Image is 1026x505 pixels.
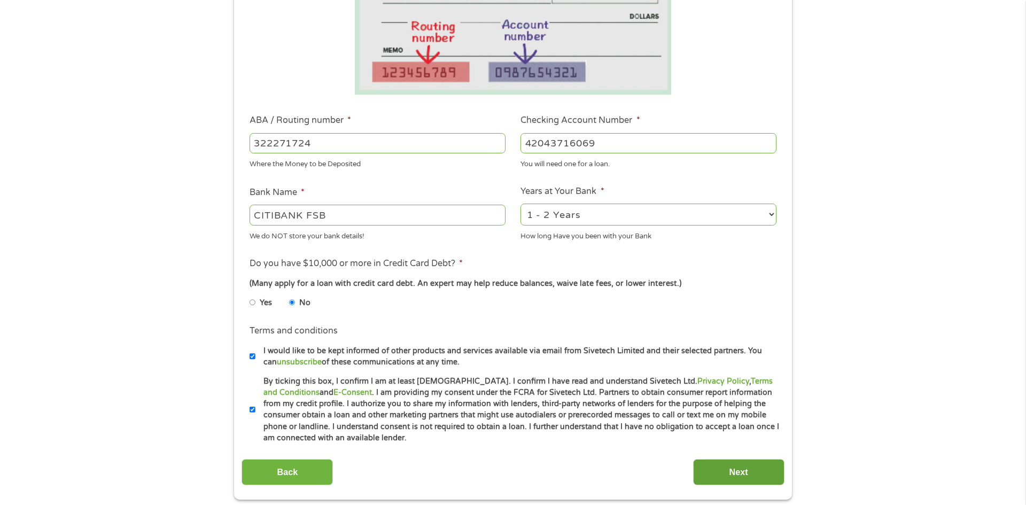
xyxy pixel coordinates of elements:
[255,376,780,444] label: By ticking this box, I confirm I am at least [DEMOGRAPHIC_DATA]. I confirm I have read and unders...
[255,345,780,368] label: I would like to be kept informed of other products and services available via email from Sivetech...
[250,278,776,290] div: (Many apply for a loan with credit card debt. An expert may help reduce balances, waive late fees...
[250,156,506,170] div: Where the Money to be Deposited
[520,115,640,126] label: Checking Account Number
[250,187,305,198] label: Bank Name
[693,459,784,485] input: Next
[697,377,749,386] a: Privacy Policy
[242,459,333,485] input: Back
[250,258,463,269] label: Do you have $10,000 or more in Credit Card Debt?
[299,297,310,309] label: No
[520,156,776,170] div: You will need one for a loan.
[263,377,773,397] a: Terms and Conditions
[277,358,322,367] a: unsubscribe
[520,186,604,197] label: Years at Your Bank
[250,325,338,337] label: Terms and conditions
[520,227,776,242] div: How long Have you been with your Bank
[333,388,372,397] a: E-Consent
[250,115,351,126] label: ABA / Routing number
[250,227,506,242] div: We do NOT store your bank details!
[260,297,272,309] label: Yes
[250,133,506,153] input: 263177916
[520,133,776,153] input: 345634636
